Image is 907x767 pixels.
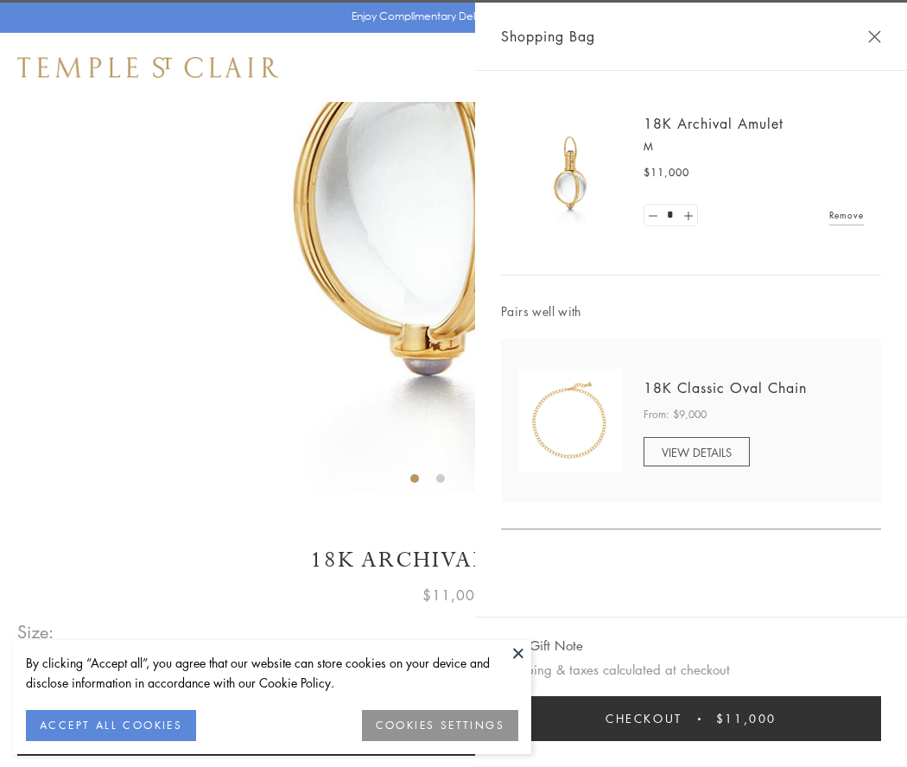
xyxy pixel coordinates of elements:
[501,635,583,656] button: Add Gift Note
[679,205,696,226] a: Set quantity to 2
[518,121,622,225] img: 18K Archival Amulet
[644,437,750,466] a: VIEW DETAILS
[644,378,807,397] a: 18K Classic Oval Chain
[644,114,783,133] a: 18K Archival Amulet
[868,30,881,43] button: Close Shopping Bag
[501,659,881,681] p: Shipping & taxes calculated at checkout
[829,206,864,225] a: Remove
[17,618,55,646] span: Size:
[17,545,890,575] h1: 18K Archival Amulet
[501,696,881,741] button: Checkout $11,000
[501,301,881,321] span: Pairs well with
[518,369,622,472] img: N88865-OV18
[26,653,518,693] div: By clicking “Accept all”, you agree that our website can store cookies on your device and disclos...
[644,205,662,226] a: Set quantity to 0
[362,710,518,741] button: COOKIES SETTINGS
[606,709,682,728] span: Checkout
[352,8,548,25] p: Enjoy Complimentary Delivery & Returns
[716,709,777,728] span: $11,000
[644,406,707,423] span: From: $9,000
[644,138,864,155] p: M
[644,164,689,181] span: $11,000
[422,584,485,606] span: $11,000
[501,25,595,48] span: Shopping Bag
[26,710,196,741] button: ACCEPT ALL COOKIES
[17,57,278,78] img: Temple St. Clair
[662,444,732,460] span: VIEW DETAILS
